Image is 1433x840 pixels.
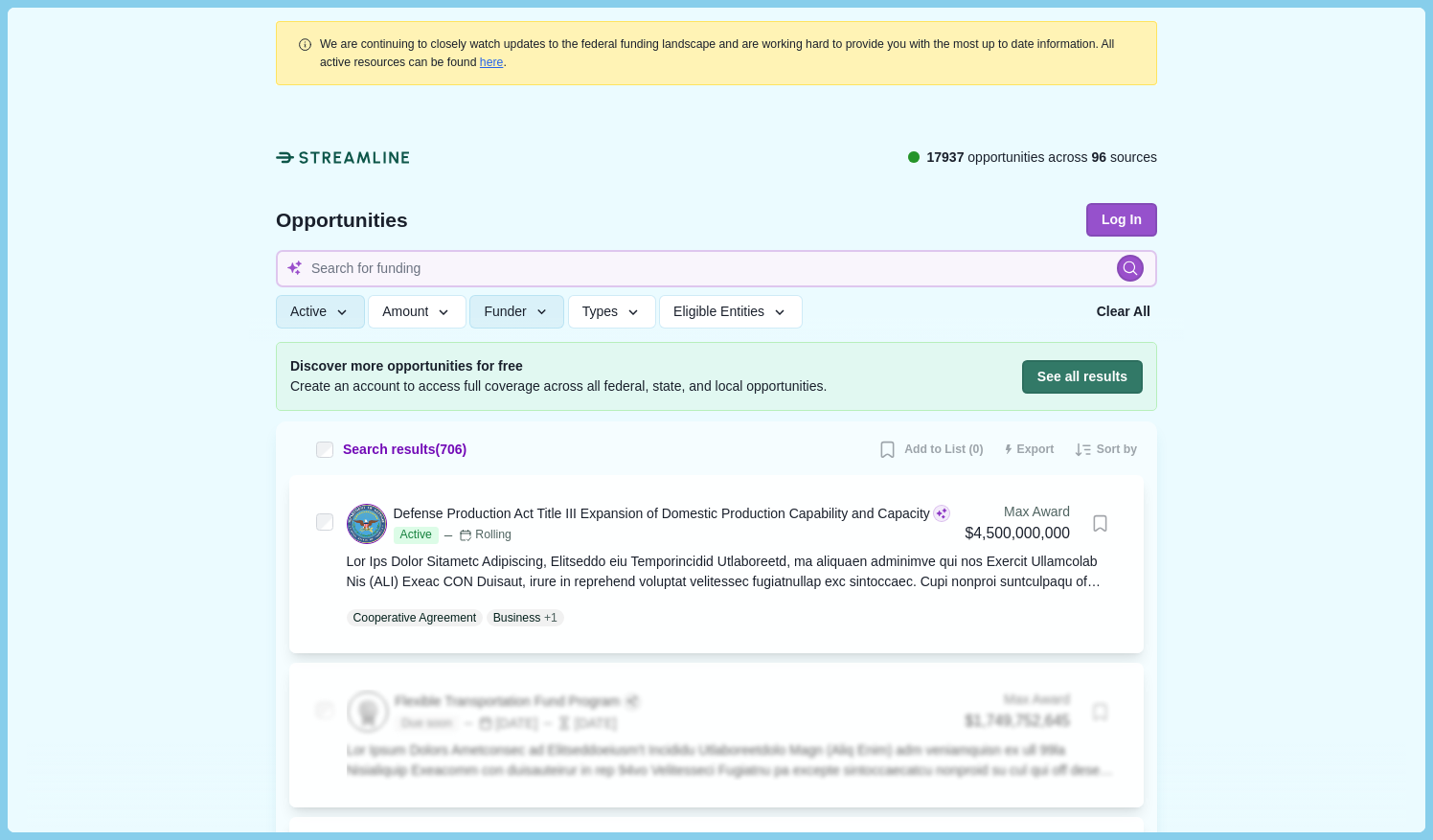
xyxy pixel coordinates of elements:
span: Search results ( 706 ) [343,440,466,460]
button: Amount [368,295,466,329]
button: Export results to CSV (250 max) [997,435,1061,465]
span: Opportunities [276,210,408,230]
img: DOD.png [348,505,386,543]
span: Eligible Entities [673,304,764,320]
span: Amount [382,304,428,320]
div: Lor Ipsum Dolors Ametconsec ad Elitseddoeiusm't Incididu Utlaboreetdolo Magn (Aliq Enim) adm veni... [347,740,1118,781]
span: + 1 [544,609,557,626]
button: Log In [1086,203,1157,237]
a: here [480,56,504,69]
span: 17937 [926,149,964,165]
div: Flexible Transportation Fund Program [395,692,620,712]
p: Cooperative Agreement [353,609,477,626]
input: Search for funding [276,250,1157,287]
span: Due soon [395,715,458,733]
div: $1,749,752,645 [966,710,1070,734]
img: badge.png [349,692,387,731]
div: [DATE] [462,714,537,734]
div: Rolling [459,527,512,544]
button: Bookmark this grant. [1083,507,1117,540]
span: 96 [1092,149,1107,165]
span: Types [582,304,618,320]
button: Sort by [1067,435,1144,465]
span: Active [290,304,327,320]
span: Create an account to access full coverage across all federal, state, and local opportunities. [290,376,827,397]
div: Lor Ips Dolor Sitametc Adipiscing, Elitseddo eiu Temporincidid Utlaboreetd, ma aliquaen adminimve... [347,552,1118,592]
button: Add to List (0) [871,435,989,465]
div: Defense Production Act Title III Expansion of Domestic Production Capability and Capacity [394,504,930,524]
button: See all results [1022,360,1143,394]
button: Eligible Entities [659,295,802,329]
button: Funder [469,295,564,329]
p: Business [493,609,541,626]
button: Types [568,295,656,329]
span: Active [394,527,439,544]
button: Clear All [1090,295,1157,329]
div: Max Award [966,690,1070,710]
div: [DATE] [541,714,617,734]
button: Bookmark this grant. [1083,695,1117,729]
div: $4,500,000,000 [966,522,1070,546]
span: Discover more opportunities for free [290,356,827,376]
span: We are continuing to closely watch updates to the federal funding landscape and are working hard ... [320,37,1114,68]
button: Active [276,295,365,329]
span: opportunities across sources [926,148,1157,168]
a: Defense Production Act Title III Expansion of Domestic Production Capability and CapacityActiveRo... [347,502,1118,626]
span: Funder [484,304,526,320]
div: Max Award [966,502,1070,522]
div: . [320,35,1136,71]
